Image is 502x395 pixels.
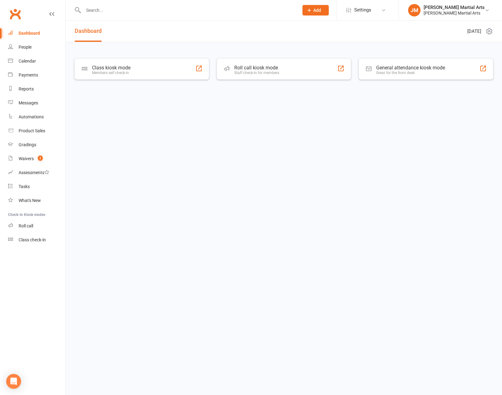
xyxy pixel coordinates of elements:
a: Automations [8,110,65,124]
a: Messages [8,96,65,110]
span: Add [313,8,321,13]
div: Members self check-in [92,71,130,75]
div: Automations [19,114,44,119]
div: Gradings [19,142,36,147]
a: Gradings [8,138,65,152]
a: Tasks [8,180,65,194]
a: Clubworx [7,6,23,22]
div: Assessments [19,170,49,175]
span: Settings [354,3,371,17]
div: Dashboard [19,31,40,36]
div: Class kiosk mode [92,65,130,71]
div: Great for the front desk [376,71,445,75]
div: Roll call [19,223,33,228]
div: Waivers [19,156,34,161]
a: What's New [8,194,65,208]
span: [DATE] [467,28,481,35]
a: People [8,40,65,54]
a: Roll call [8,219,65,233]
div: JM [408,4,421,16]
div: General attendance kiosk mode [376,65,445,71]
div: [PERSON_NAME] Martial Arts [424,5,485,10]
button: Add [302,5,329,15]
a: Dashboard [8,26,65,40]
a: Class kiosk mode [8,233,65,247]
div: Tasks [19,184,30,189]
div: Roll call kiosk mode [234,65,279,71]
div: Calendar [19,59,36,64]
a: Dashboard [75,20,102,42]
div: Open Intercom Messenger [6,374,21,389]
span: 2 [38,156,43,161]
a: Reports [8,82,65,96]
div: Reports [19,86,34,91]
input: Search... [81,6,294,15]
div: Messages [19,100,38,105]
div: What's New [19,198,41,203]
div: Payments [19,72,38,77]
a: Assessments [8,166,65,180]
div: Class check-in [19,237,46,242]
div: Product Sales [19,128,45,133]
a: Calendar [8,54,65,68]
div: People [19,45,32,50]
div: Staff check-in for members [234,71,279,75]
div: [PERSON_NAME] Martial Arts [424,10,485,16]
a: Waivers 2 [8,152,65,166]
a: Payments [8,68,65,82]
a: Product Sales [8,124,65,138]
